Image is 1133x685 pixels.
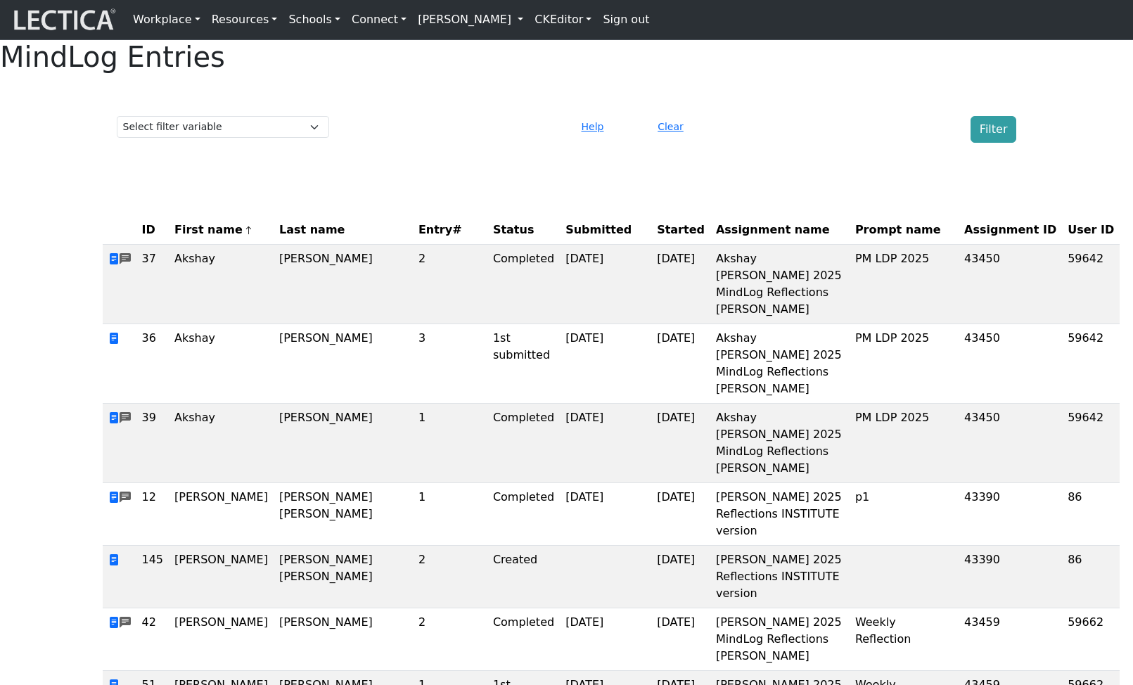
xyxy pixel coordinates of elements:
[1062,546,1120,608] td: 86
[850,245,959,324] td: PM LDP 2025
[560,245,651,324] td: [DATE]
[971,116,1017,143] button: Filter
[959,245,1062,324] td: 43450
[487,483,560,546] td: Completed
[412,6,529,34] a: [PERSON_NAME]
[274,216,413,245] th: Last name
[169,483,274,546] td: [PERSON_NAME]
[413,483,487,546] td: 1
[413,608,487,671] td: 2
[1068,222,1114,238] span: User ID
[108,411,120,425] span: view
[11,6,116,33] img: lecticalive
[274,546,413,608] td: [PERSON_NAME] [PERSON_NAME]
[120,410,131,427] span: comments
[487,546,560,608] td: Created
[651,404,710,483] td: [DATE]
[560,324,651,404] td: [DATE]
[651,483,710,546] td: [DATE]
[108,553,120,567] span: view
[487,245,560,324] td: Completed
[413,245,487,324] td: 2
[206,6,283,34] a: Resources
[651,546,710,608] td: [DATE]
[169,546,274,608] td: [PERSON_NAME]
[120,251,131,268] span: comments
[651,116,690,138] button: Clear
[169,324,274,404] td: Akshay
[136,245,169,324] td: 37
[274,608,413,671] td: [PERSON_NAME]
[575,116,610,138] button: Help
[127,6,206,34] a: Workplace
[274,404,413,483] td: [PERSON_NAME]
[959,324,1062,404] td: 43450
[169,245,274,324] td: Akshay
[136,483,169,546] td: 12
[283,6,346,34] a: Schools
[413,324,487,404] td: 3
[274,245,413,324] td: [PERSON_NAME]
[1062,324,1120,404] td: 59642
[174,222,253,238] span: First name
[850,324,959,404] td: PM LDP 2025
[120,489,131,506] span: comments
[1062,245,1120,324] td: 59642
[136,546,169,608] td: 145
[169,404,274,483] td: Akshay
[850,404,959,483] td: PM LDP 2025
[710,324,850,404] td: Akshay [PERSON_NAME] 2025 MindLog Reflections [PERSON_NAME]
[959,483,1062,546] td: 43390
[108,491,120,504] span: view
[959,608,1062,671] td: 43459
[136,324,169,404] td: 36
[565,222,632,238] span: Submitted
[529,6,597,34] a: CKEditor
[959,404,1062,483] td: 43450
[710,608,850,671] td: [PERSON_NAME] 2025 MindLog Reflections [PERSON_NAME]
[413,404,487,483] td: 1
[413,546,487,608] td: 2
[964,222,1056,238] span: Assignment ID
[710,245,850,324] td: Akshay [PERSON_NAME] 2025 MindLog Reflections [PERSON_NAME]
[651,324,710,404] td: [DATE]
[850,608,959,671] td: Weekly Reflection
[560,608,651,671] td: [DATE]
[716,222,830,238] span: Assignment name
[651,245,710,324] td: [DATE]
[651,608,710,671] td: [DATE]
[418,222,482,238] span: Entry#
[710,546,850,608] td: [PERSON_NAME] 2025 Reflections INSTITUTE version
[575,120,610,133] a: Help
[710,404,850,483] td: Akshay [PERSON_NAME] 2025 MindLog Reflections [PERSON_NAME]
[597,6,655,34] a: Sign out
[136,608,169,671] td: 42
[108,252,120,266] span: view
[493,222,535,238] span: Status
[169,608,274,671] td: [PERSON_NAME]
[108,616,120,629] span: view
[1062,608,1120,671] td: 59662
[274,324,413,404] td: [PERSON_NAME]
[487,404,560,483] td: Completed
[346,6,412,34] a: Connect
[710,483,850,546] td: [PERSON_NAME] 2025 Reflections INSTITUTE version
[274,483,413,546] td: [PERSON_NAME] [PERSON_NAME]
[1062,483,1120,546] td: 86
[959,546,1062,608] td: 43390
[1062,404,1120,483] td: 59642
[108,332,120,345] span: view
[560,483,651,546] td: [DATE]
[142,222,155,238] span: ID
[120,615,131,632] span: comments
[136,404,169,483] td: 39
[850,483,959,546] td: p1
[487,324,560,404] td: 1st submitted
[487,608,560,671] td: Completed
[560,404,651,483] td: [DATE]
[651,216,710,245] th: Started
[855,222,941,238] span: Prompt name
